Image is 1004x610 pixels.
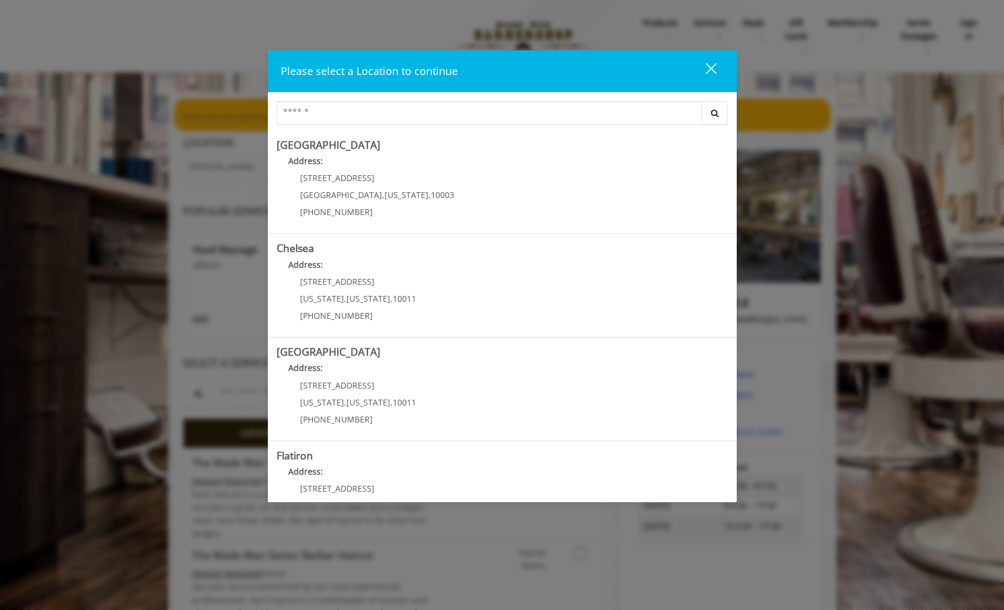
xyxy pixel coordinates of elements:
[277,241,314,255] b: Chelsea
[692,62,716,80] div: close dialog
[288,155,323,166] b: Address:
[344,293,346,304] span: ,
[277,345,380,359] b: [GEOGRAPHIC_DATA]
[300,483,375,494] span: [STREET_ADDRESS]
[300,414,373,425] span: [PHONE_NUMBER]
[281,64,458,78] span: Please select a Location to continue
[277,101,702,125] input: Search Center
[277,138,380,152] b: [GEOGRAPHIC_DATA]
[428,189,431,200] span: ,
[684,59,724,83] button: close dialog
[288,259,323,270] b: Address:
[344,397,346,408] span: ,
[393,293,416,304] span: 10011
[300,276,375,287] span: [STREET_ADDRESS]
[300,206,373,217] span: [PHONE_NUMBER]
[300,189,382,200] span: [GEOGRAPHIC_DATA]
[346,397,390,408] span: [US_STATE]
[431,189,454,200] span: 10003
[384,189,428,200] span: [US_STATE]
[393,397,416,408] span: 10011
[382,189,384,200] span: ,
[277,448,313,462] b: Flatiron
[277,101,728,131] div: Center Select
[390,293,393,304] span: ,
[300,293,344,304] span: [US_STATE]
[300,397,344,408] span: [US_STATE]
[300,172,375,183] span: [STREET_ADDRESS]
[300,380,375,391] span: [STREET_ADDRESS]
[390,397,393,408] span: ,
[708,109,721,117] i: Search button
[346,293,390,304] span: [US_STATE]
[300,310,373,321] span: [PHONE_NUMBER]
[288,466,323,477] b: Address:
[288,362,323,373] b: Address:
